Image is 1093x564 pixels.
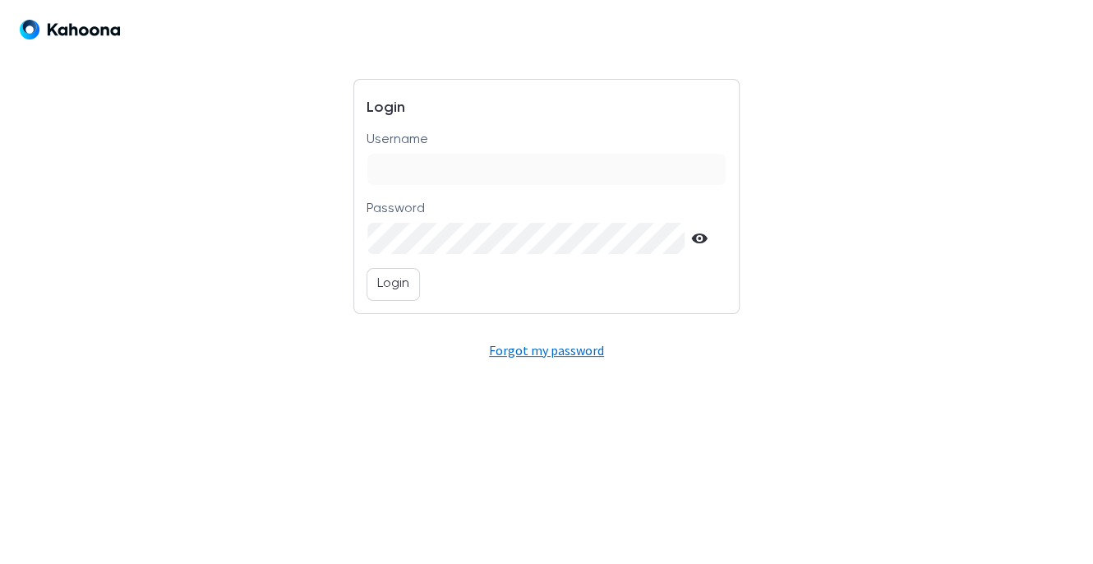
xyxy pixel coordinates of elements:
a: Forgot my password [489,342,604,358]
input: Password [367,223,685,254]
h3: Login [367,92,726,130]
button: Show password text [685,223,714,254]
p: Login [377,274,409,295]
svg: Show password text [691,230,708,247]
p: Username [367,132,428,148]
img: Logo [20,20,120,39]
button: Login [367,268,420,301]
p: Password [367,201,425,217]
input: Username [367,154,726,185]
